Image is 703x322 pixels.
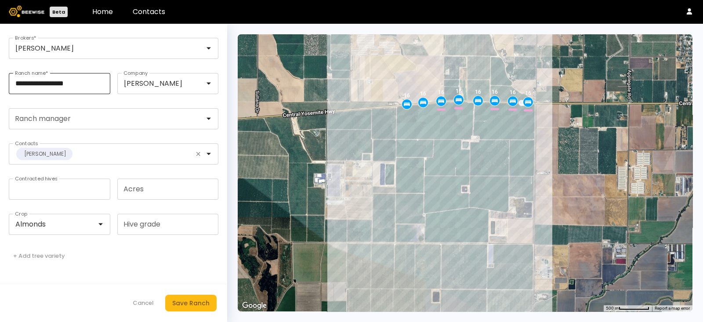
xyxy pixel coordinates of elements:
div: 16 [420,91,426,97]
div: 16 [491,89,497,95]
div: [PERSON_NAME] [22,150,67,158]
div: 16 [456,88,462,94]
div: + Add tree variety [13,252,65,260]
img: Beewise logo [9,6,44,17]
a: Home [92,7,113,17]
div: 16 [403,92,409,99]
img: Google [240,300,269,311]
a: Report a map error [655,306,690,311]
button: Cancel [128,296,158,310]
div: 16 [509,89,515,95]
a: Contacts [133,7,165,17]
div: 16 [525,90,531,96]
div: 16 [438,89,444,95]
div: Cancel [133,299,154,307]
div: Save Ranch [172,298,210,308]
button: Save Ranch [165,295,217,311]
a: Open this area in Google Maps (opens a new window) [240,300,269,311]
div: 16 [475,89,481,95]
div: Beta [50,7,68,17]
button: Map Scale: 500 m per 66 pixels [603,305,652,311]
span: 500 m [606,306,619,311]
button: + Add tree variety [9,249,69,263]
